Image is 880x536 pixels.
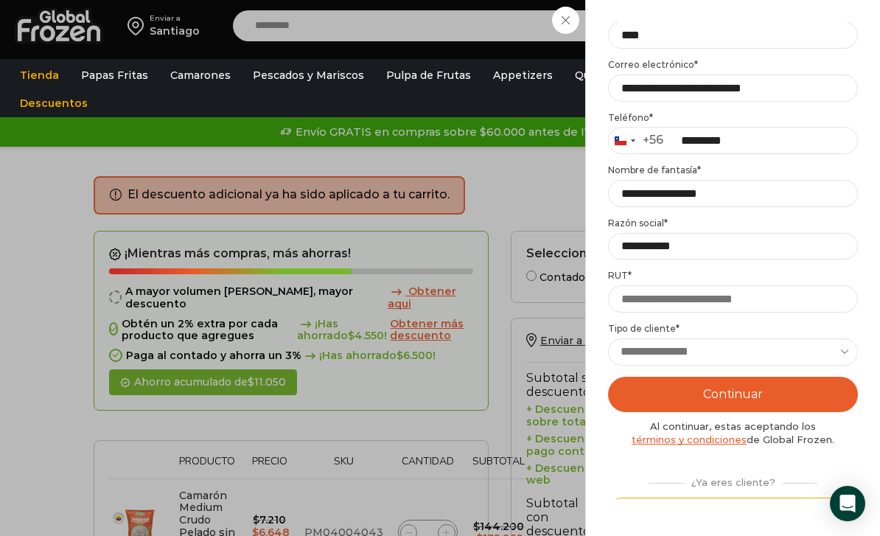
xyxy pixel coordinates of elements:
[608,420,858,447] div: Al continuar, estas aceptando los de Global Frozen.
[379,61,478,89] a: Pulpa de Frutas
[641,470,825,490] div: ¿Ya eres cliente?
[608,217,858,229] label: Razón social
[608,323,858,335] label: Tipo de cliente
[245,61,371,89] a: Pescados y Mariscos
[163,61,238,89] a: Camarones
[13,89,95,117] a: Descuentos
[608,498,858,525] button: Iniciar sesión
[830,486,865,521] div: Open Intercom Messenger
[13,61,66,89] a: Tienda
[608,164,858,176] label: Nombre de fantasía
[608,112,858,124] label: Teléfono
[568,61,654,89] a: Queso Crema
[632,434,747,445] a: términos y condiciones
[608,270,858,282] label: RUT
[608,377,858,412] button: Continuar
[486,61,560,89] a: Appetizers
[643,133,663,148] div: +56
[608,59,858,71] label: Correo electrónico
[609,128,663,153] button: Selected country
[74,61,156,89] a: Papas Fritas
